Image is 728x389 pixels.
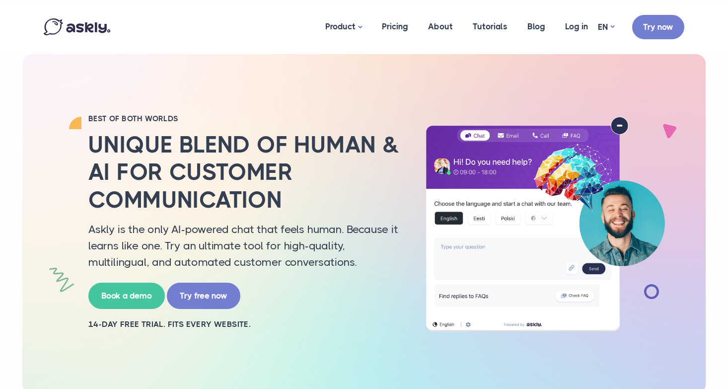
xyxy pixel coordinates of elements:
h2: 14-day free trial. Fits every website. [88,319,401,330]
a: Blog [517,2,555,51]
a: Pricing [372,2,418,51]
h2: BEST OF BOTH WORLDS [88,114,401,124]
a: EN [598,20,614,34]
a: Log in [555,2,598,51]
a: Book a demo [88,283,165,309]
a: Try now [632,15,684,39]
a: Try free now [167,283,240,309]
img: AI multilingual chat [416,117,674,331]
p: Askly is the only AI-powered chat that feels human. Because it learns like one. Try an ultimate t... [88,221,401,270]
a: About [418,2,463,51]
img: Askly [44,18,110,35]
h2: Unique blend of human & AI for customer communication [88,131,401,214]
a: Tutorials [463,2,517,51]
a: Product [315,2,372,52]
